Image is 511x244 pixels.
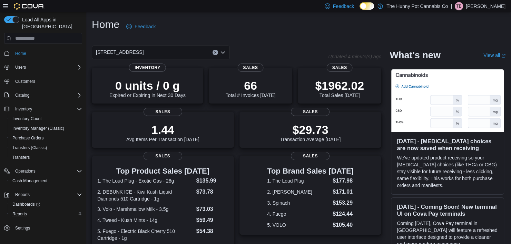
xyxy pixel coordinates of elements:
span: Transfers [10,153,82,162]
button: Users [1,62,85,72]
p: | [451,2,452,10]
span: Settings [15,225,30,231]
dt: 2. DEBUNK ICE - Kiwi Kush Liquid Diamonds 510 Cartridge - 1g [97,188,194,202]
dt: 1. The Loud Plug [267,177,330,184]
span: Feedback [333,3,354,10]
button: Clear input [213,50,218,55]
span: Home [12,49,82,57]
button: Inventory Manager (Classic) [7,124,85,133]
button: Transfers [7,153,85,162]
dt: 4. Tweed - Kush Mints - 14g [97,217,194,224]
a: Customers [12,77,38,86]
p: We've updated product receiving so your [MEDICAL_DATA] choices (like THCa or CBG) stay visible fo... [397,154,498,189]
dt: 5. VOLO [267,222,330,228]
button: Catalog [1,90,85,100]
span: Users [12,63,82,71]
div: Total # Invoices [DATE] [226,79,275,98]
dd: $171.01 [333,188,354,196]
button: Inventory [12,105,35,113]
input: Dark Mode [360,2,374,10]
dd: $153.29 [333,199,354,207]
button: Purchase Orders [7,133,85,143]
span: Feedback [135,23,156,30]
dt: 2. [PERSON_NAME] [267,188,330,195]
h2: What's new [390,50,440,61]
span: Operations [12,167,82,175]
p: 1.44 [126,123,199,137]
span: Inventory [15,106,32,112]
a: Inventory Count [10,115,45,123]
dt: 4. Fuego [267,211,330,217]
a: Transfers [10,153,32,162]
a: Settings [12,224,33,232]
span: Reports [12,191,82,199]
span: Sales [291,152,330,160]
dt: 5. Fuego - Electric Black Cherry 510 Cartridge - 1g [97,228,194,242]
a: View allExternal link [483,52,505,58]
span: Inventory Count [12,116,42,121]
button: Catalog [12,91,32,99]
dt: 3. Spinach [267,199,330,206]
span: Cash Management [12,178,47,184]
a: Transfers (Classic) [10,144,50,152]
dd: $124.44 [333,210,354,218]
span: Settings [12,224,82,232]
h3: [DATE] - Coming Soon! New terminal UI on Cova Pay terminals [397,203,498,217]
div: Avg Items Per Transaction [DATE] [126,123,199,142]
span: Catalog [15,92,29,98]
span: Purchase Orders [10,134,82,142]
dd: $59.49 [196,216,228,224]
div: Expired or Expiring in Next 30 Days [109,79,186,98]
h3: Top Brand Sales [DATE] [267,167,354,175]
dd: $177.98 [333,177,354,185]
button: Operations [12,167,38,175]
span: Sales [144,152,182,160]
span: Reports [10,210,82,218]
div: Total Sales [DATE] [315,79,364,98]
a: Feedback [124,20,158,33]
h3: [DATE] - [MEDICAL_DATA] choices are now saved when receiving [397,138,498,152]
button: Cash Management [7,176,85,186]
span: Sales [327,64,353,72]
button: Customers [1,76,85,86]
span: Customers [12,77,82,86]
span: Users [15,65,26,70]
a: Purchase Orders [10,134,47,142]
span: [STREET_ADDRESS] [96,48,144,56]
button: Transfers (Classic) [7,143,85,153]
p: 0 units / 0 g [109,79,186,92]
span: Sales [291,108,330,116]
a: Cash Management [10,177,50,185]
span: Transfers [12,155,30,160]
a: Home [12,49,29,58]
span: Transfers (Classic) [10,144,82,152]
span: Inventory Count [10,115,82,123]
svg: External link [501,54,505,58]
span: Inventory [129,64,166,72]
a: Inventory Manager (Classic) [10,124,67,133]
p: Updated 4 minute(s) ago [328,54,381,59]
span: Cash Management [10,177,82,185]
span: Customers [15,79,35,84]
span: Inventory [12,105,82,113]
button: Reports [12,191,32,199]
span: Dashboards [10,200,82,208]
span: Load All Apps in [GEOGRAPHIC_DATA] [19,16,82,30]
dd: $73.78 [196,188,228,196]
span: Purchase Orders [12,135,44,141]
span: Home [15,51,26,56]
h3: Top Product Sales [DATE] [97,167,228,175]
span: TB [456,2,461,10]
img: Cova [14,3,45,10]
span: Reports [15,192,30,197]
a: Dashboards [7,199,85,209]
p: The Hunny Pot Cannabis Co [386,2,448,10]
button: Home [1,48,85,58]
div: Tarek Bussiere [455,2,463,10]
button: Inventory Count [7,114,85,124]
dt: 1. The Loud Plug - Exotic Gas - 28g [97,177,194,184]
h1: Home [92,18,119,31]
span: Catalog [12,91,82,99]
span: Transfers (Classic) [12,145,47,150]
